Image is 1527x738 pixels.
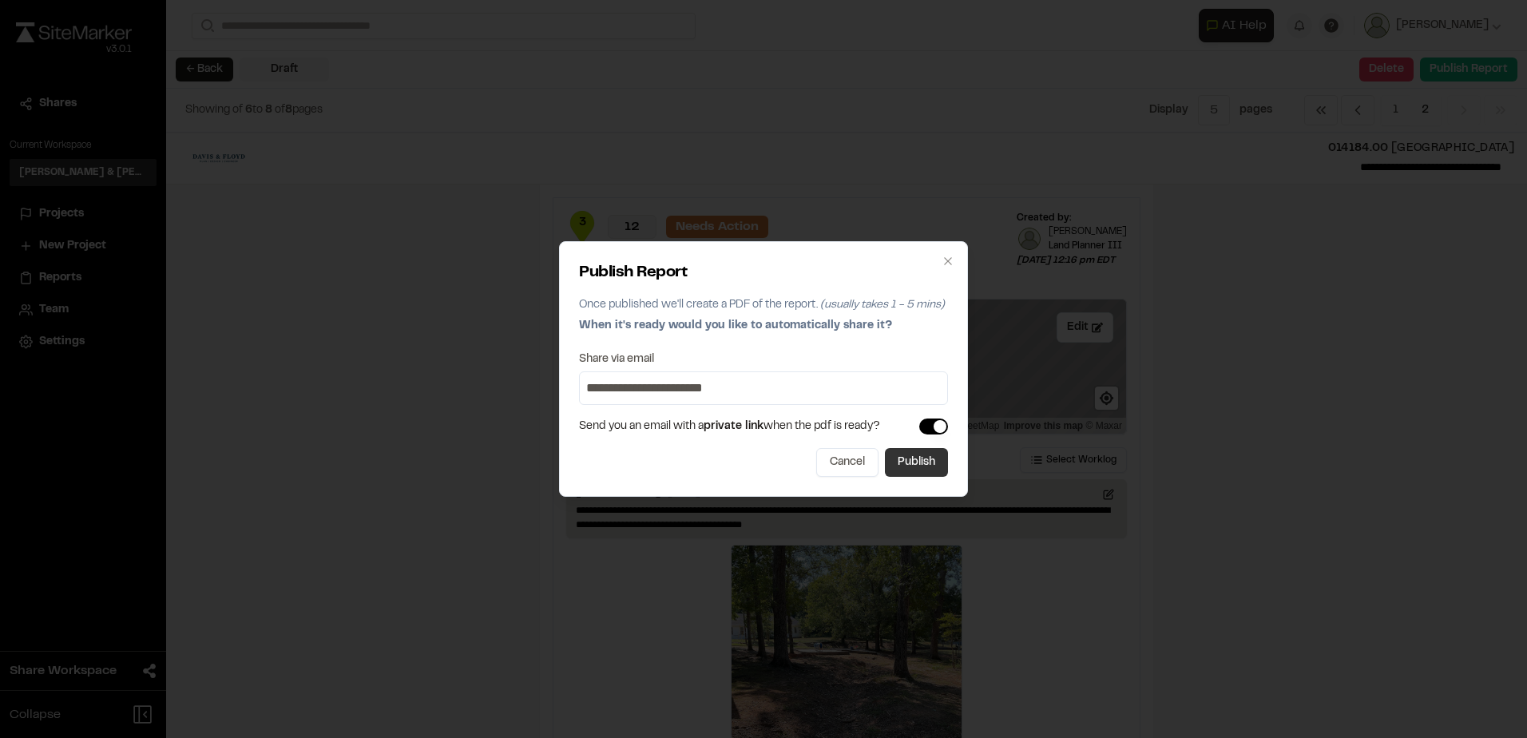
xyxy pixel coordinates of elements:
[579,354,654,365] label: Share via email
[579,261,948,285] h2: Publish Report
[579,321,892,331] span: When it's ready would you like to automatically share it?
[579,296,948,314] p: Once published we'll create a PDF of the report.
[885,448,948,477] button: Publish
[704,422,763,431] span: private link
[579,418,880,435] span: Send you an email with a when the pdf is ready?
[816,448,879,477] button: Cancel
[820,300,945,310] span: (usually takes 1 - 5 mins)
